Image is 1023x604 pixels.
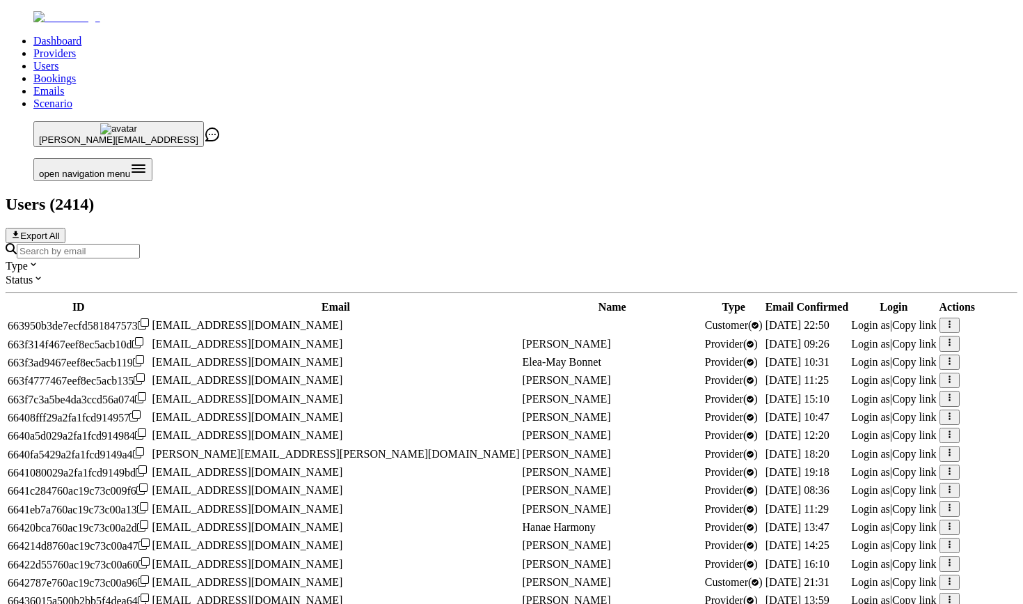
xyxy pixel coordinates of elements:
span: [DATE] 21:31 [766,576,830,588]
div: | [851,466,936,479]
div: Click to copy [8,502,150,516]
div: | [851,319,936,332]
span: [PERSON_NAME] [523,393,611,405]
div: | [851,374,936,387]
span: validated [705,411,758,423]
span: validated [705,374,758,386]
div: | [851,576,936,589]
span: Login as [851,319,890,331]
div: | [851,448,936,460]
a: Bookings [33,72,76,84]
span: [PERSON_NAME] [523,374,611,386]
span: validated [705,338,758,350]
span: Login as [851,521,890,533]
span: Copy link [892,411,937,423]
th: Actions [939,300,976,314]
div: | [851,429,936,442]
span: Elea-May Bonnet [523,356,601,368]
span: Login as [851,503,890,515]
span: validated [705,576,763,588]
div: Click to copy [8,373,150,387]
th: Email Confirmed [765,300,850,314]
img: Fluum Logo [33,11,100,24]
span: validated [705,393,758,405]
span: [EMAIL_ADDRESS][DOMAIN_NAME] [152,338,343,350]
span: [EMAIL_ADDRESS][DOMAIN_NAME] [152,393,343,405]
span: validated [705,503,758,515]
span: [DATE] 09:26 [766,338,830,350]
span: [DATE] 19:18 [766,466,830,478]
span: [PERSON_NAME] [523,466,611,478]
span: [DATE] 10:31 [766,356,830,368]
span: [PERSON_NAME] [523,338,611,350]
span: Login as [851,374,890,386]
span: Copy link [892,429,937,441]
div: Click to copy [8,337,150,351]
span: validated [705,521,758,533]
div: | [851,521,936,534]
span: Copy link [892,393,937,405]
input: Search by email [17,244,140,258]
span: Login as [851,393,890,405]
div: Click to copy [8,520,150,534]
span: [DATE] 10:47 [766,411,830,423]
div: Click to copy [8,465,150,479]
div: Click to copy [8,355,150,369]
span: validated [705,539,758,551]
span: Hanae Harmony [523,521,596,533]
span: Copy link [892,356,937,368]
div: | [851,411,936,424]
span: [PERSON_NAME] [523,448,611,460]
div: | [851,393,936,405]
span: [EMAIL_ADDRESS][DOMAIN_NAME] [152,429,343,441]
span: Copy link [892,338,937,350]
span: Login as [851,576,890,588]
div: Click to copy [8,428,150,442]
span: Login as [851,558,890,570]
th: Login [850,300,937,314]
span: [PERSON_NAME] [523,429,611,441]
span: [EMAIL_ADDRESS][DOMAIN_NAME] [152,576,343,588]
th: Email [152,300,521,314]
span: Login as [851,484,890,496]
a: Dashboard [33,35,81,47]
button: avatar[PERSON_NAME][EMAIL_ADDRESS] [33,121,204,147]
span: [DATE] 16:10 [766,558,830,570]
span: Login as [851,448,890,460]
span: validated [705,448,758,460]
span: validated [705,484,758,496]
span: [DATE] 22:50 [766,319,830,331]
h2: Users ( 2414 ) [6,195,1017,214]
button: Open menu [33,158,152,181]
span: [DATE] 14:25 [766,539,830,551]
div: Click to copy [8,483,150,497]
span: Copy link [892,558,937,570]
div: | [851,558,936,571]
span: [EMAIL_ADDRESS][DOMAIN_NAME] [152,356,343,368]
span: [PERSON_NAME] [523,411,611,423]
span: [EMAIL_ADDRESS][DOMAIN_NAME] [152,374,343,386]
div: Click to copy [8,410,150,424]
th: Type [704,300,763,314]
span: Login as [851,429,890,441]
span: Copy link [892,466,937,478]
div: Type [6,258,1017,272]
span: [PERSON_NAME][EMAIL_ADDRESS] [39,134,198,145]
span: [EMAIL_ADDRESS][DOMAIN_NAME] [152,558,343,570]
div: Click to copy [8,539,150,552]
span: [EMAIL_ADDRESS][DOMAIN_NAME] [152,319,343,331]
div: | [851,503,936,516]
span: Copy link [892,539,937,551]
span: [EMAIL_ADDRESS][DOMAIN_NAME] [152,521,343,533]
span: open navigation menu [39,169,130,179]
a: Scenario [33,98,72,109]
span: Copy link [892,521,937,533]
span: [DATE] 11:29 [766,503,829,515]
a: Providers [33,47,76,59]
span: validated [705,356,758,368]
span: validated [705,466,758,478]
span: [PERSON_NAME][EMAIL_ADDRESS][PERSON_NAME][DOMAIN_NAME] [152,448,520,460]
span: [EMAIL_ADDRESS][DOMAIN_NAME] [152,503,343,515]
div: | [851,356,936,369]
div: | [851,338,936,350]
